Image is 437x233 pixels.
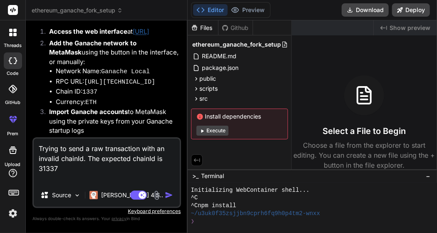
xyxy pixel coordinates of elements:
p: Source [52,191,71,199]
img: attachment [152,191,161,200]
label: GitHub [5,99,20,106]
label: threads [4,42,22,49]
code: [URL][TECHNICAL_ID] [84,79,155,86]
div: Github [218,24,253,32]
span: README.md [201,51,238,61]
span: ethereum_ganache_fork_setup [32,6,123,15]
span: privacy [112,216,127,221]
button: − [424,169,432,183]
span: ^C [191,194,198,202]
textarea: Trying to send a raw transaction with an invalid chainId. The expected chainId is 31337 [34,139,180,183]
p: to MetaMask using the private keys from your Ganache startup logs [49,107,179,136]
span: ❯ [191,218,195,226]
p: Keyboard preferences [32,208,181,215]
li: RPC URL: [56,77,179,87]
li: Network Name: [56,67,179,77]
img: icon [165,191,173,199]
label: Upload [5,161,21,168]
li: Chain ID: [56,87,179,97]
img: settings [6,206,20,221]
button: Editor [193,4,228,16]
code: ETH [85,99,97,106]
span: Show preview [390,24,430,32]
button: Execute [196,126,228,136]
img: Claude 4 Sonnet [89,191,98,199]
p: using the button in the interface, or manually: [49,39,179,67]
p: Always double-check its answers. Your in Bind [32,215,181,223]
strong: Import Ganache accounts [49,108,128,116]
code: Ganache Local [101,68,150,75]
code: 1337 [82,89,97,96]
span: package.json [201,63,240,73]
span: ~/u3uk0f35zsjjbn9cprh6fq9h0p4tm2-wnxx [191,210,320,218]
span: − [426,172,430,180]
label: code [7,70,19,77]
span: src [200,94,208,103]
button: Preview [228,4,268,16]
span: Terminal [201,172,224,180]
span: ethereum_ganache_fork_setup [193,40,281,49]
p: at [49,27,179,37]
strong: Add the Ganache network to MetaMask [49,39,138,57]
span: Initializing WebContainer shell... [191,186,310,194]
button: Deploy [392,3,430,17]
span: ^Cnpm install [191,202,236,210]
label: prem [7,130,18,137]
li: Currency: [56,97,179,108]
p: directly through the web interface [49,136,179,154]
h3: Select a File to Begin [323,125,406,137]
strong: Test transactions [49,136,102,144]
button: Download [342,3,389,17]
p: [PERSON_NAME] 4 S.. [101,191,163,199]
strong: Access the web interface [49,27,127,35]
span: public [200,74,216,83]
div: Files [188,24,218,32]
span: >_ [193,172,199,180]
a: [URL] [133,27,149,35]
span: scripts [200,84,218,93]
span: Install dependencies [196,112,283,121]
img: Pick Models [74,192,81,199]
